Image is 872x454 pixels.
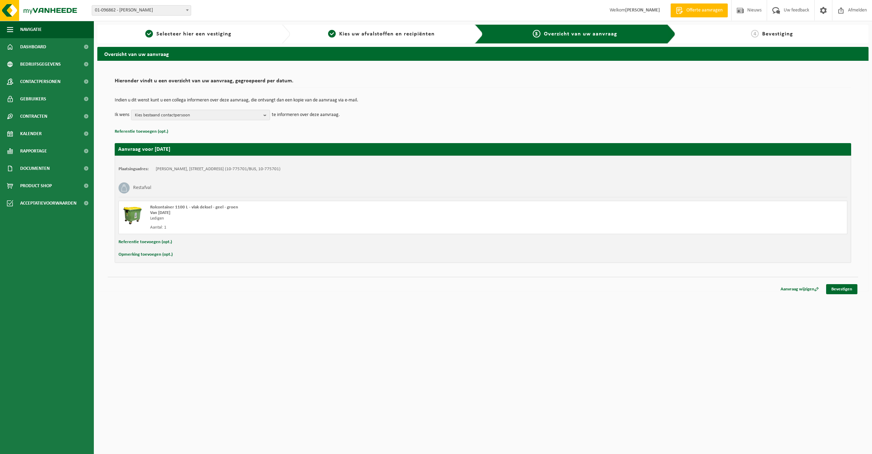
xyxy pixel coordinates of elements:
[762,31,793,37] span: Bevestiging
[131,110,270,120] button: Kies bestaand contactpersoon
[133,182,151,193] h3: Restafval
[20,177,52,195] span: Product Shop
[115,127,168,136] button: Referentie toevoegen (opt.)
[156,166,280,172] td: [PERSON_NAME], [STREET_ADDRESS] (10-775701/BUS, 10-775701)
[122,205,143,225] img: WB-1100-HPE-GN-50.png
[115,78,851,88] h2: Hieronder vindt u een overzicht van uw aanvraag, gegroepeerd per datum.
[544,31,617,37] span: Overzicht van uw aanvraag
[150,225,511,230] div: Aantal: 1
[20,38,46,56] span: Dashboard
[20,56,61,73] span: Bedrijfsgegevens
[533,30,540,38] span: 3
[294,30,469,38] a: 2Kies uw afvalstoffen en recipiënten
[101,30,276,38] a: 1Selecteer hier een vestiging
[339,31,435,37] span: Kies uw afvalstoffen en recipiënten
[150,205,238,209] span: Rolcontainer 1100 L - vlak deksel - geel - groen
[775,284,824,294] a: Aanvraag wijzigen
[20,195,76,212] span: Acceptatievoorwaarden
[20,73,60,90] span: Contactpersonen
[150,216,511,221] div: Ledigen
[272,110,340,120] p: te informeren over deze aanvraag.
[20,160,50,177] span: Documenten
[20,21,42,38] span: Navigatie
[118,147,170,152] strong: Aanvraag voor [DATE]
[97,47,869,60] h2: Overzicht van uw aanvraag
[826,284,857,294] a: Bevestigen
[135,110,261,121] span: Kies bestaand contactpersoon
[115,98,851,103] p: Indien u dit wenst kunt u een collega informeren over deze aanvraag, die ontvangt dan een kopie v...
[115,110,129,120] p: Ik wens
[670,3,728,17] a: Offerte aanvragen
[119,167,149,171] strong: Plaatsingsadres:
[625,8,660,13] strong: [PERSON_NAME]
[156,31,231,37] span: Selecteer hier een vestiging
[119,250,173,259] button: Opmerking toevoegen (opt.)
[20,125,42,142] span: Kalender
[751,30,759,38] span: 4
[150,211,170,215] strong: Van [DATE]
[92,6,191,15] span: 01-096862 - DE ROO MATTHIAS - WAARDAMME
[685,7,724,14] span: Offerte aanvragen
[20,108,47,125] span: Contracten
[119,238,172,247] button: Referentie toevoegen (opt.)
[145,30,153,38] span: 1
[20,142,47,160] span: Rapportage
[328,30,336,38] span: 2
[20,90,46,108] span: Gebruikers
[92,5,191,16] span: 01-096862 - DE ROO MATTHIAS - WAARDAMME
